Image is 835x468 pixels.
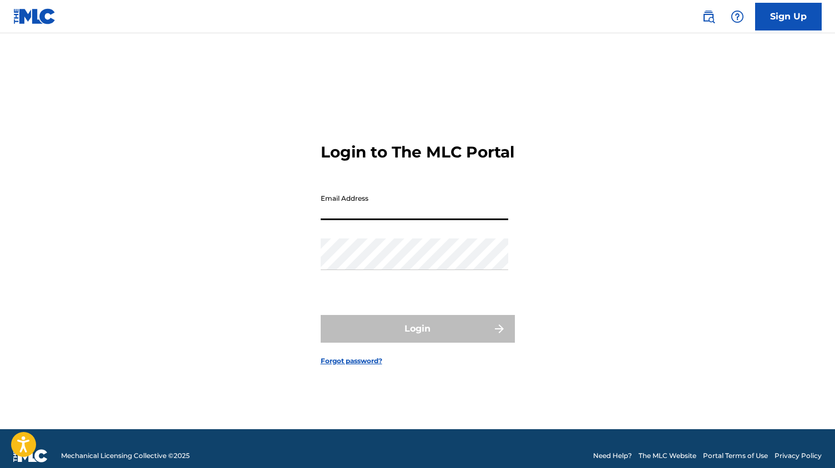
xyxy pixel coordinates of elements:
a: Sign Up [755,3,822,30]
img: MLC Logo [13,8,56,24]
img: logo [13,449,48,462]
a: Portal Terms of Use [703,451,768,461]
h3: Login to The MLC Portal [321,143,514,162]
img: help [731,10,744,23]
div: Help [726,6,748,28]
a: Privacy Policy [775,451,822,461]
span: Mechanical Licensing Collective © 2025 [61,451,190,461]
img: search [702,10,715,23]
a: Need Help? [593,451,632,461]
a: Public Search [697,6,720,28]
a: The MLC Website [639,451,696,461]
a: Forgot password? [321,356,382,366]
